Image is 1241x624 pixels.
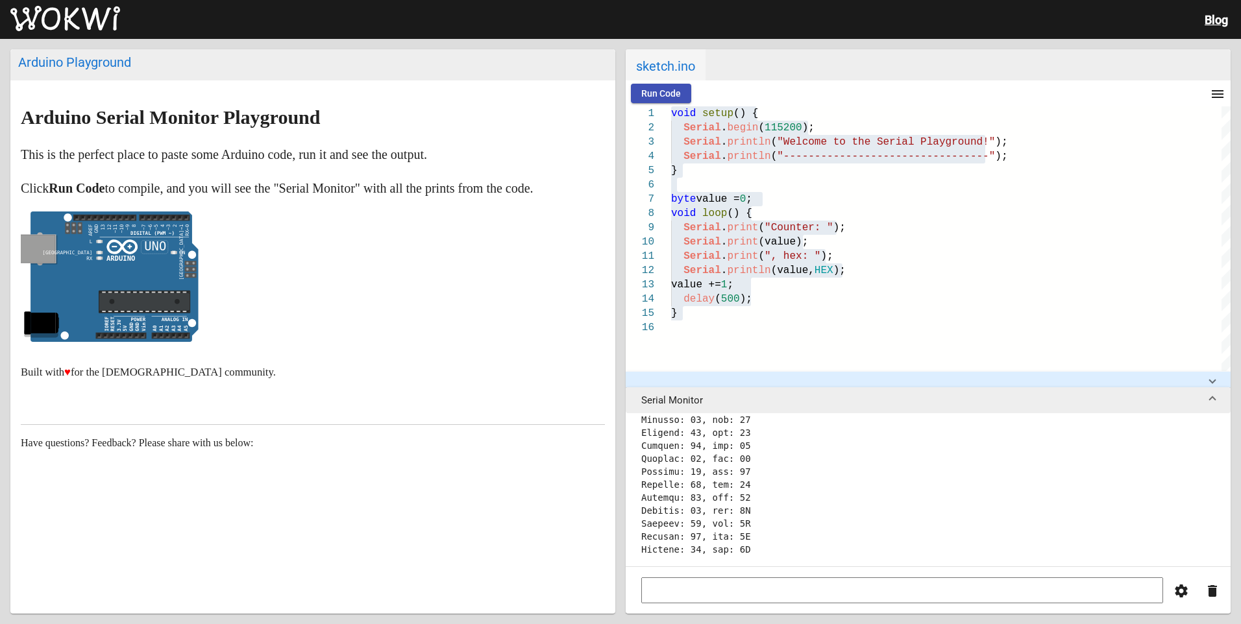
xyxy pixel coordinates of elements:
[641,413,1215,556] pre: Loremip do sit Ametco Adipiscing! --------------------------------- Elitsed: 2, doe: 6 Tempori: 0...
[683,293,715,305] span: delay
[626,49,706,80] span: sketch.ino
[777,150,995,162] span: "---------------------------------"
[18,54,608,70] div: Arduino Playground
[727,236,758,248] span: print
[727,136,770,148] span: println
[626,235,654,249] div: 10
[727,265,770,276] span: println
[671,165,678,176] span: }
[626,413,1231,614] div: Serial Monitor
[671,279,721,291] span: value +=
[995,136,1007,148] span: );
[21,437,254,448] span: Have questions? Feedback? Please share with us below:
[64,366,71,378] span: ♥
[626,249,654,263] div: 11
[1173,583,1189,599] mat-icon: settings
[727,250,758,262] span: print
[641,394,1199,406] mat-panel-title: Serial Monitor
[727,222,758,234] span: print
[671,108,696,119] span: void
[626,306,654,320] div: 15
[626,192,654,206] div: 7
[746,193,752,205] span: ;
[833,222,846,234] span: );
[715,293,721,305] span: (
[626,292,654,306] div: 14
[721,265,728,276] span: .
[626,163,654,178] div: 5
[765,222,833,234] span: "Counter: "
[727,122,758,134] span: begin
[683,136,721,148] span: Serial
[21,178,605,198] p: Click to compile, and you will see the "Serial Monitor" with all the prints from the code.
[727,150,770,162] span: println
[21,107,605,128] h2: Arduino Serial Monitor Playground
[696,193,739,205] span: value =
[626,121,654,135] div: 2
[702,208,727,219] span: loop
[721,150,728,162] span: .
[671,208,696,219] span: void
[671,307,678,319] span: }
[1205,583,1220,599] mat-icon: delete
[683,122,721,134] span: Serial
[49,181,104,195] strong: Run Code
[721,279,728,291] span: 1
[758,250,765,262] span: (
[733,108,758,119] span: () {
[777,136,995,148] span: "Welcome to the Serial Playground!"
[702,108,733,119] span: setup
[721,250,728,262] span: .
[626,278,654,292] div: 13
[1210,86,1225,102] mat-icon: menu
[758,236,808,248] span: (value);
[815,265,833,276] span: HEX
[721,136,728,148] span: .
[626,221,654,235] div: 9
[683,222,721,234] span: Serial
[802,122,815,134] span: );
[771,150,778,162] span: (
[820,250,833,262] span: );
[758,122,765,134] span: (
[683,250,721,262] span: Serial
[740,293,752,305] span: );
[771,136,778,148] span: (
[721,236,728,248] span: .
[721,293,740,305] span: 500
[1205,13,1228,27] a: Blog
[721,222,728,234] span: .
[626,387,1231,413] mat-expansion-panel-header: Serial Monitor
[10,6,120,32] img: Wokwi
[626,135,654,149] div: 3
[727,208,752,219] span: () {
[626,178,654,192] div: 6
[641,88,681,99] span: Run Code
[758,222,765,234] span: (
[21,366,276,378] small: Built with for the [DEMOGRAPHIC_DATA] community.
[683,265,721,276] span: Serial
[626,320,654,335] div: 16
[626,149,654,163] div: 4
[740,193,746,205] span: 0
[727,279,733,291] span: ;
[765,250,820,262] span: ", hex: "
[833,265,846,276] span: );
[671,193,696,205] span: byte
[765,122,802,134] span: 115200
[995,150,1007,162] span: );
[771,265,815,276] span: (value,
[626,263,654,278] div: 12
[631,84,691,103] button: Run Code
[721,122,728,134] span: .
[21,144,605,165] p: This is the perfect place to paste some Arduino code, run it and see the output.
[626,106,654,121] div: 1
[626,206,654,221] div: 8
[683,150,721,162] span: Serial
[683,236,721,248] span: Serial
